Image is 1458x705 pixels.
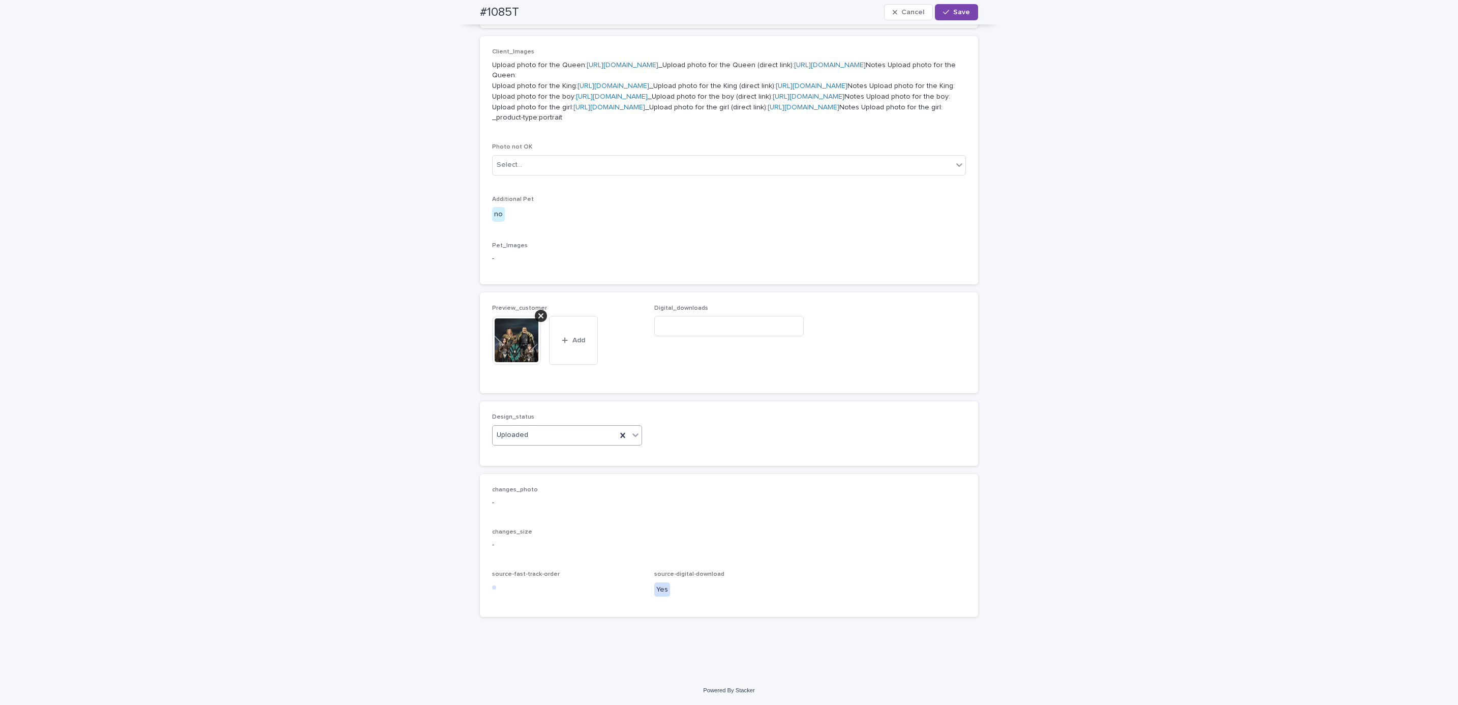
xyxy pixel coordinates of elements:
[576,93,648,100] a: [URL][DOMAIN_NAME]
[492,196,534,202] span: Additional Pet
[497,160,522,170] div: Select...
[884,4,933,20] button: Cancel
[492,207,505,222] div: no
[935,4,978,20] button: Save
[492,540,966,550] p: -
[492,60,966,124] p: Upload photo for the Queen: _Upload photo for the Queen (direct link): Notes Upload photo for the...
[953,9,970,16] span: Save
[492,49,534,55] span: Client_Images
[492,529,532,535] span: changes_size
[654,582,670,597] div: Yes
[768,104,839,111] a: [URL][DOMAIN_NAME]
[587,62,658,69] a: [URL][DOMAIN_NAME]
[492,243,528,249] span: Pet_Images
[492,144,532,150] span: Photo not OK
[480,5,519,20] h2: #1085T
[654,305,708,311] span: Digital_downloads
[572,337,585,344] span: Add
[901,9,924,16] span: Cancel
[573,104,645,111] a: [URL][DOMAIN_NAME]
[492,253,966,264] p: -
[492,414,534,420] span: Design_status
[549,316,598,365] button: Add
[578,82,649,90] a: [URL][DOMAIN_NAME]
[703,687,754,693] a: Powered By Stacker
[794,62,866,69] a: [URL][DOMAIN_NAME]
[497,430,528,440] span: Uploaded
[654,571,724,577] span: source-digital-download
[776,82,847,90] a: [URL][DOMAIN_NAME]
[492,305,547,311] span: Preview_customer
[773,93,844,100] a: [URL][DOMAIN_NAME]
[492,571,560,577] span: source-fast-track-order
[492,487,538,493] span: changes_photo
[492,497,966,508] p: -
